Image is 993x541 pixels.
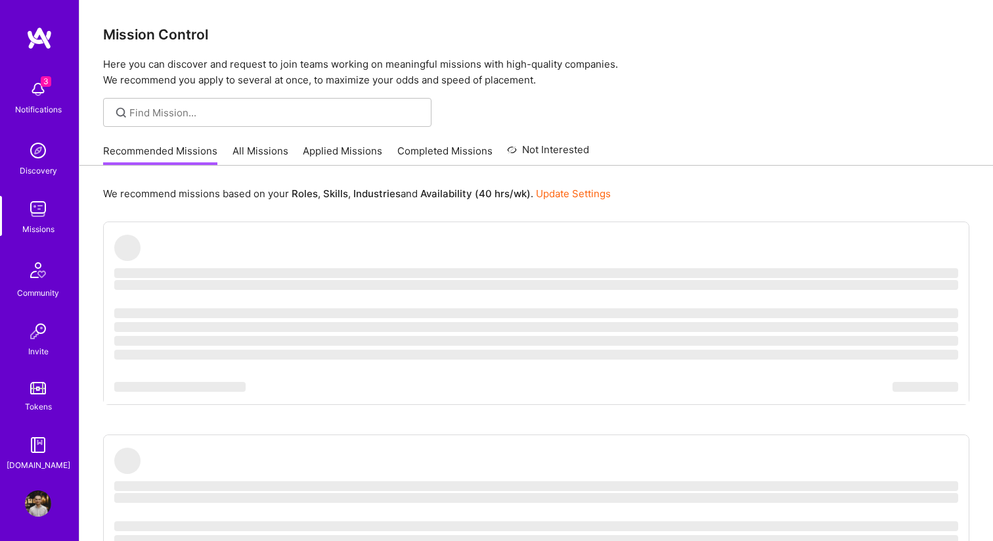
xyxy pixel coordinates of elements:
[292,187,318,200] b: Roles
[103,57,969,88] p: Here you can discover and request to join teams working on meaningful missions with high-quality ...
[536,187,611,200] a: Update Settings
[103,144,217,166] a: Recommended Missions
[25,400,52,413] div: Tokens
[25,137,51,164] img: discovery
[22,254,54,286] img: Community
[303,144,382,166] a: Applied Missions
[25,76,51,103] img: bell
[103,26,969,43] h3: Mission Control
[15,103,62,116] div: Notifications
[25,490,51,517] img: User Avatar
[25,432,51,458] img: guide book
[420,187,531,200] b: Availability (40 hrs/wk)
[25,318,51,344] img: Invite
[20,164,57,177] div: Discovery
[22,490,55,517] a: User Avatar
[28,344,49,358] div: Invite
[114,105,129,120] i: icon SearchGrey
[103,187,611,200] p: We recommend missions based on your , , and .
[26,26,53,50] img: logo
[22,222,55,236] div: Missions
[353,187,401,200] b: Industries
[7,458,70,472] div: [DOMAIN_NAME]
[30,382,46,394] img: tokens
[129,106,422,120] input: Find Mission...
[17,286,59,300] div: Community
[323,187,348,200] b: Skills
[41,76,51,87] span: 3
[25,196,51,222] img: teamwork
[397,144,493,166] a: Completed Missions
[507,142,589,166] a: Not Interested
[232,144,288,166] a: All Missions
